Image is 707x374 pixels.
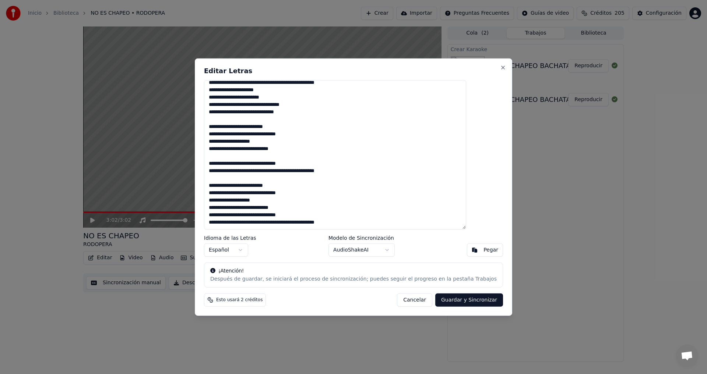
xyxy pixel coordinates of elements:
button: Guardar y Sincronizar [435,293,503,307]
div: Después de guardar, se iniciará el proceso de sincronización; puedes seguir el progreso en la pes... [210,275,497,283]
div: ¡Atención! [210,267,497,275]
button: Cancelar [397,293,432,307]
h2: Editar Letras [204,67,503,74]
div: Pegar [483,246,498,254]
span: Esto usará 2 créditos [216,297,263,303]
label: Idioma de las Letras [204,235,256,241]
button: Pegar [467,243,503,257]
label: Modelo de Sincronización [328,235,395,241]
